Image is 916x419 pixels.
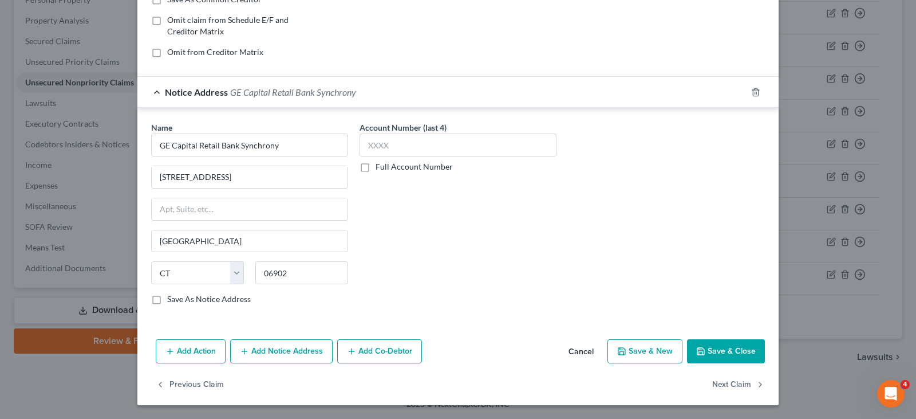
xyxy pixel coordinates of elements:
button: Next Claim [712,373,765,397]
span: 4 [901,380,910,389]
span: Name [151,123,172,132]
input: Enter address... [152,166,348,188]
button: Save & New [607,339,682,363]
input: Apt, Suite, etc... [152,198,348,220]
button: Add Action [156,339,226,363]
button: Cancel [559,340,603,363]
button: Add Notice Address [230,339,333,363]
span: Notice Address [165,87,228,97]
label: Account Number (last 4) [360,122,447,134]
span: GE Capital Retail Bank Synchrony [230,87,356,97]
input: Search by name... [151,134,348,156]
label: Save As Notice Address [167,293,251,305]
button: Previous Claim [156,373,224,397]
button: Add Co-Debtor [337,339,422,363]
input: Enter city... [152,230,348,252]
input: Enter zip.. [255,261,348,284]
button: Save & Close [687,339,765,363]
label: Full Account Number [376,161,453,173]
input: XXXX [360,134,556,156]
iframe: Intercom live chat [877,380,905,408]
span: Omit claim from Schedule E/F and Creditor Matrix [167,15,289,36]
span: Omit from Creditor Matrix [167,47,263,57]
